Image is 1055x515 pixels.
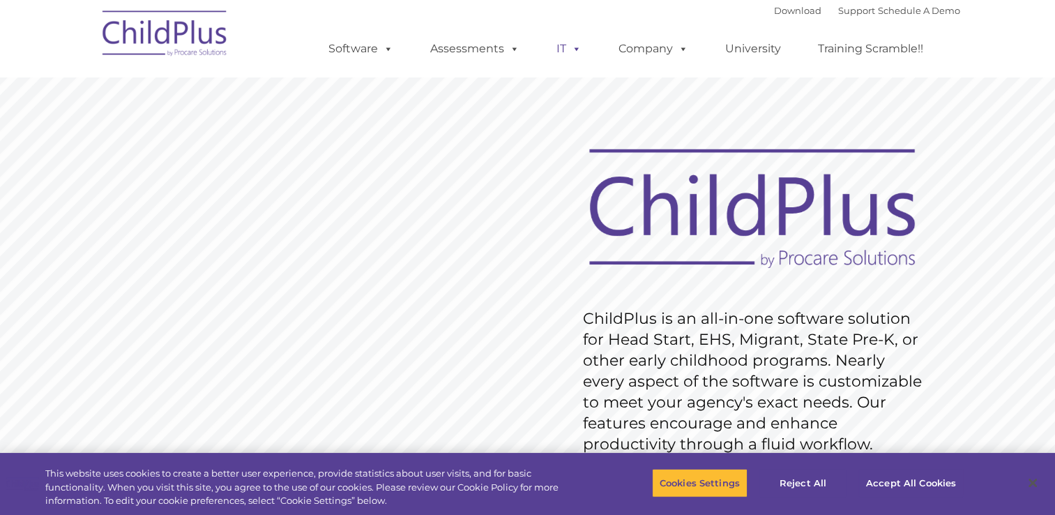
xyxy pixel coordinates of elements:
[759,468,847,498] button: Reject All
[804,35,937,63] a: Training Scramble!!
[542,35,595,63] a: IT
[605,35,702,63] a: Company
[45,467,580,508] div: This website uses cookies to create a better user experience, provide statistics about user visit...
[774,5,960,16] font: |
[711,35,795,63] a: University
[416,35,533,63] a: Assessments
[858,468,964,498] button: Accept All Cookies
[652,468,747,498] button: Cookies Settings
[314,35,407,63] a: Software
[96,1,235,70] img: ChildPlus by Procare Solutions
[878,5,960,16] a: Schedule A Demo
[1017,468,1048,498] button: Close
[838,5,875,16] a: Support
[583,308,929,455] rs-layer: ChildPlus is an all-in-one software solution for Head Start, EHS, Migrant, State Pre-K, or other ...
[774,5,821,16] a: Download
